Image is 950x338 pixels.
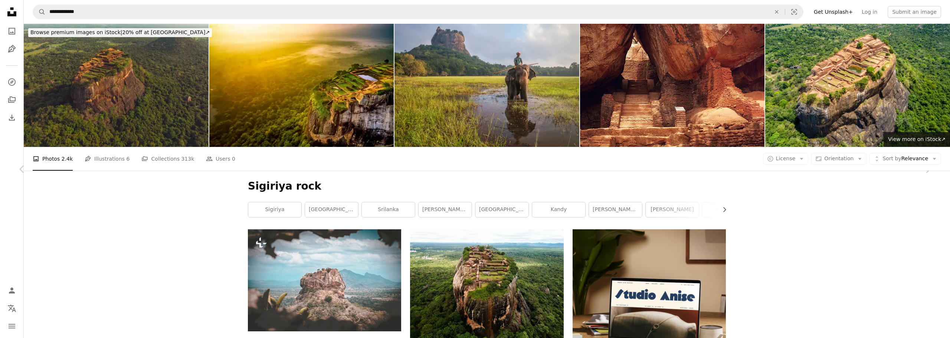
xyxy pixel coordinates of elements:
[702,202,756,217] a: galle fort
[882,155,928,163] span: Relevance
[4,92,19,107] a: Collections
[765,24,950,147] img: Aerial view from above of Sigiriya or the Lion Rock, an ancient fortress and a palace with garden...
[248,229,401,331] img: a view of a rocky outcropping with trees and mountains in the background
[769,5,785,19] button: Clear
[248,202,301,217] a: sigiriya
[857,6,882,18] a: Log in
[181,155,194,163] span: 313k
[24,24,209,147] img: Aerial drone view of Sigiriya Rock
[763,153,809,165] button: License
[4,319,19,334] button: Menu
[888,136,946,142] span: View more on iStock ↗
[869,153,941,165] button: Sort byRelevance
[888,6,941,18] button: Submit an image
[4,301,19,316] button: Language
[248,277,401,283] a: a view of a rocky outcropping with trees and mountains in the background
[4,283,19,298] a: Log in / Sign up
[580,24,765,147] img: Sigiriya entrance
[811,153,867,165] button: Orientation
[809,6,857,18] a: Get Unsplash+
[4,24,19,39] a: Photos
[882,155,901,161] span: Sort by
[24,24,216,42] a: Browse premium images on iStock|20% off at [GEOGRAPHIC_DATA]↗
[305,202,358,217] a: [GEOGRAPHIC_DATA]
[410,283,563,290] a: brown rock formation on green grass field during daytime
[884,132,950,147] a: View more on iStock↗
[232,155,235,163] span: 0
[475,202,528,217] a: [GEOGRAPHIC_DATA]
[394,24,579,147] img: Mahout riding his elephant, Sigiriya Rock on the background, Sri Lanka
[362,202,415,217] a: srilanka
[206,147,235,171] a: Users 0
[33,5,46,19] button: Search Unsplash
[127,155,130,163] span: 6
[4,42,19,56] a: Illustrations
[33,4,803,19] form: Find visuals sitewide
[589,202,642,217] a: [PERSON_NAME] peak
[785,5,803,19] button: Visual search
[646,202,699,217] a: [PERSON_NAME]
[4,75,19,89] a: Explore
[248,180,726,193] h1: Sigiriya rock
[419,202,472,217] a: [PERSON_NAME] [GEOGRAPHIC_DATA]
[718,202,726,217] button: scroll list to the right
[4,110,19,125] a: Download History
[532,202,585,217] a: kandy
[85,147,130,171] a: Illustrations 6
[30,29,210,35] span: 20% off at [GEOGRAPHIC_DATA] ↗
[30,29,122,35] span: Browse premium images on iStock |
[141,147,194,171] a: Collections 313k
[776,155,796,161] span: License
[209,24,394,147] img: Aerial view of Sigiriya Lion's Rock, Sigiriya or Sinhagiri Lion Rock ancient rock fortress near D...
[824,155,854,161] span: Orientation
